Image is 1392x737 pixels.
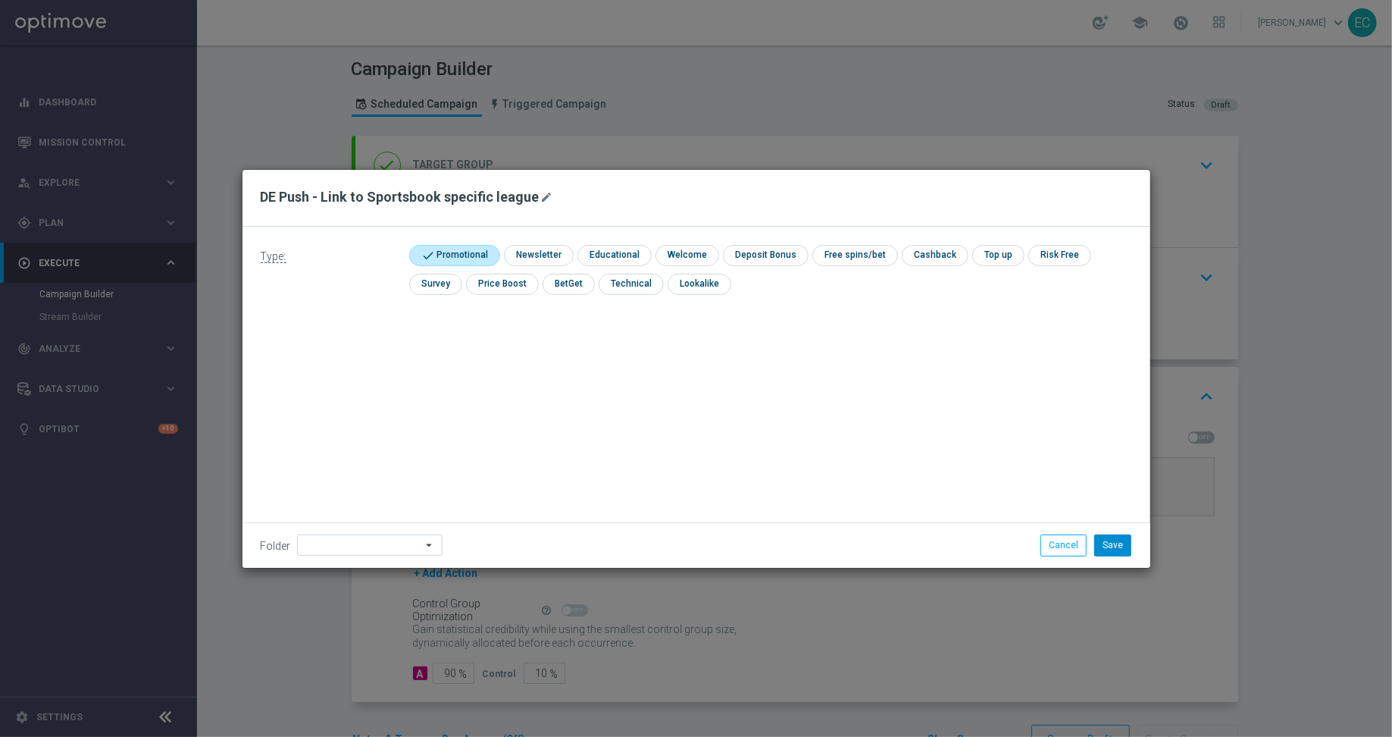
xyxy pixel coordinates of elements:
span: Type: [261,250,286,263]
h2: DE Push - Link to Sportsbook specific league [261,188,540,206]
button: Save [1094,535,1131,556]
label: Folder [261,540,291,553]
button: mode_edit [540,188,558,206]
button: Cancel [1040,535,1087,556]
i: arrow_drop_down [423,535,438,555]
i: mode_edit [541,191,553,203]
